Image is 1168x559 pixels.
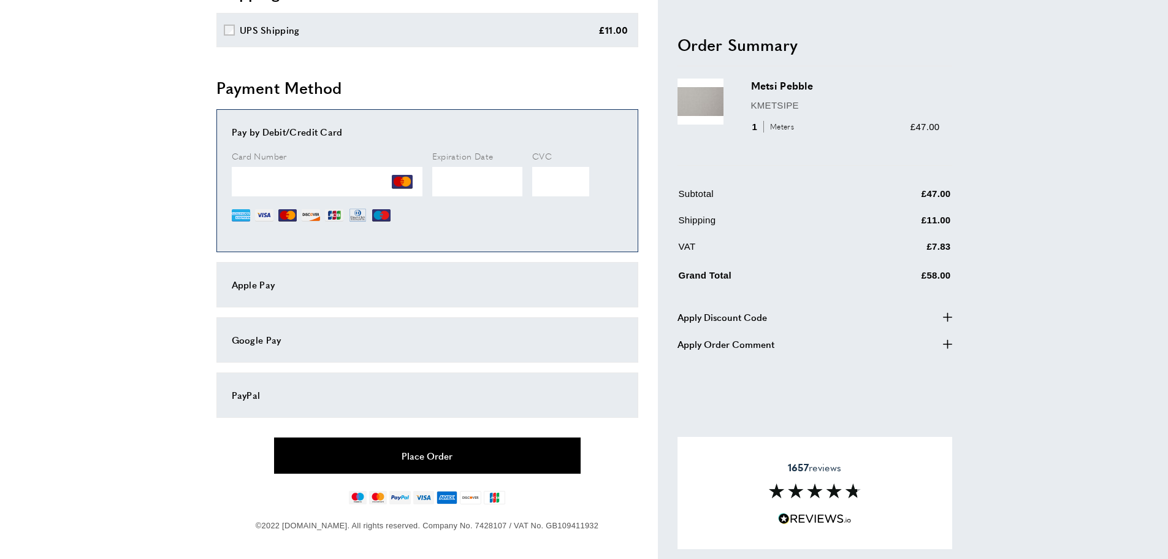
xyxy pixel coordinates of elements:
img: Reviews.io 5 stars [778,513,852,525]
span: CVC [532,150,552,162]
div: 1 [751,119,798,134]
div: Google Pay [232,333,623,347]
img: JCB.png [325,206,343,225]
span: Expiration Date [432,150,494,162]
iframe: Secure Credit Card Frame - Expiration Date [432,167,523,196]
span: £47.00 [910,121,940,131]
img: Metsi Pebble [678,79,723,125]
iframe: Secure Credit Card Frame - Credit Card Number [232,167,422,196]
td: Shipping [679,212,853,236]
iframe: Secure Credit Card Frame - CVV [532,167,589,196]
td: £58.00 [854,265,950,291]
img: VI.png [255,206,273,225]
img: Reviews section [769,484,861,498]
div: Pay by Debit/Credit Card [232,125,623,139]
td: £7.83 [854,239,950,263]
h3: Metsi Pebble [751,79,940,93]
h2: Order Summary [678,33,952,55]
div: PayPal [232,388,623,403]
td: VAT [679,239,853,263]
span: Apply Order Comment [678,336,774,351]
span: Meters [763,121,797,133]
img: american-express [437,491,458,504]
img: discover [460,491,481,504]
img: DN.png [348,206,368,225]
img: MI.png [372,206,391,225]
img: mastercard [369,491,387,504]
h2: Payment Method [216,77,638,99]
td: £11.00 [854,212,950,236]
td: £47.00 [854,186,950,210]
div: £11.00 [598,23,628,37]
span: Card Number [232,150,287,162]
img: DI.png [302,206,320,225]
td: Subtotal [679,186,853,210]
div: Apple Pay [232,277,623,292]
span: ©2022 [DOMAIN_NAME]. All rights reserved. Company No. 7428107 / VAT No. GB109411932 [256,521,598,530]
button: Place Order [274,438,581,474]
img: paypal [389,491,411,504]
img: jcb [484,491,505,504]
img: MC.png [278,206,297,225]
img: AE.png [232,206,250,225]
span: reviews [788,461,841,473]
img: MC.png [392,171,413,192]
img: maestro [349,491,367,504]
strong: 1657 [788,460,809,474]
div: UPS Shipping [240,23,300,37]
span: Apply Discount Code [678,309,767,324]
td: Grand Total [679,265,853,291]
p: KMETSIPE [751,98,940,112]
img: visa [413,491,433,504]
